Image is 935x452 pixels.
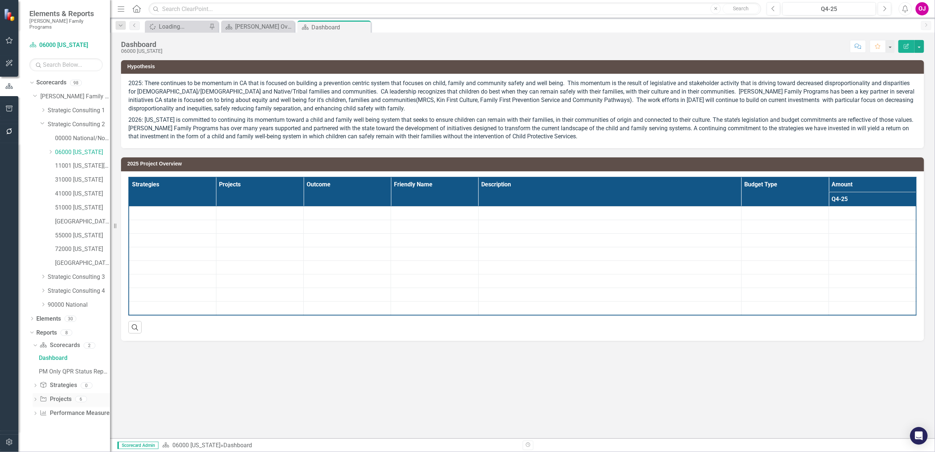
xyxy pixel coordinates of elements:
[127,161,920,167] h3: 2025 Project Overview
[48,106,110,115] a: Strategic Consulting 1
[84,342,95,349] div: 2
[127,64,920,69] h3: Hypothesis
[36,315,61,323] a: Elements
[29,41,103,50] a: 06000 [US_STATE]
[121,48,162,54] div: 06000 [US_STATE]
[36,79,66,87] a: Scorecards
[29,18,103,30] small: [PERSON_NAME] Family Programs
[29,9,103,18] span: Elements & Reports
[128,114,917,141] p: 2026: [US_STATE] is committed to continuing its momentum toward a child and family well being sys...
[65,316,76,322] div: 30
[75,396,87,402] div: 6
[235,22,293,31] div: [PERSON_NAME] Overview
[311,23,369,32] div: Dashboard
[48,120,110,129] a: Strategic Consulting 2
[172,442,220,449] a: 06000 [US_STATE]
[37,366,110,378] a: PM Only QPR Status Report
[55,162,110,170] a: 11001 [US_STATE][GEOGRAPHIC_DATA]
[55,232,110,240] a: 55000 [US_STATE]
[40,409,112,418] a: Performance Measures
[117,442,158,449] span: Scorecard Admin
[39,355,110,361] div: Dashboard
[55,245,110,254] a: 72000 [US_STATE]
[48,287,110,295] a: Strategic Consulting 4
[40,395,71,404] a: Projects
[55,176,110,184] a: 31000 [US_STATE]
[121,40,162,48] div: Dashboard
[147,22,207,31] a: Loading...
[223,22,293,31] a: [PERSON_NAME] Overview
[29,58,103,71] input: Search Below...
[40,341,80,350] a: Scorecards
[733,6,749,11] span: Search
[48,301,110,309] a: 90000 National
[55,259,110,267] a: [GEOGRAPHIC_DATA]
[39,368,110,375] div: PM Only QPR Status Report
[159,22,207,31] div: Loading...
[37,352,110,364] a: Dashboard
[916,2,929,15] button: OJ
[910,427,928,445] div: Open Intercom Messenger
[40,381,77,390] a: Strategies
[128,79,917,114] p: 2025: There continues to be momentum in CA that is focused on building a prevention centric syste...
[55,190,110,198] a: 41000 [US_STATE]
[4,8,17,21] img: ClearPoint Strategy
[782,2,876,15] button: Q4-25
[785,5,873,14] div: Q4-25
[36,329,57,337] a: Reports
[149,3,761,15] input: Search ClearPoint...
[723,4,759,14] button: Search
[70,80,82,86] div: 98
[55,148,110,157] a: 06000 [US_STATE]
[40,92,110,101] a: [PERSON_NAME] Family Programs
[48,273,110,281] a: Strategic Consulting 3
[55,204,110,212] a: 51000 [US_STATE]
[55,218,110,226] a: [GEOGRAPHIC_DATA][US_STATE]
[81,382,92,389] div: 0
[162,441,517,450] div: »
[61,329,72,336] div: 8
[55,134,110,143] a: 00000 National/No Jurisdiction (SC2)
[223,442,252,449] div: Dashboard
